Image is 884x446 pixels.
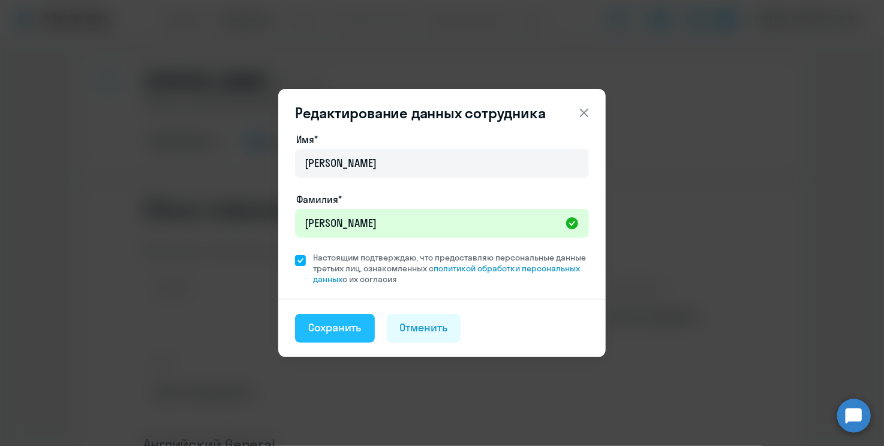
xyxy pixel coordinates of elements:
header: Редактирование данных сотрудника [278,103,606,122]
span: Настоящим подтверждаю, что предоставляю персональные данные третьих лиц, ознакомленных с с их сог... [313,252,589,285]
div: Отменить [400,320,448,336]
label: Фамилия* [296,192,342,206]
button: Сохранить [295,314,375,343]
a: политикой обработки персональных данных [313,263,580,285]
button: Отменить [387,314,461,343]
div: Сохранить [308,320,362,336]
